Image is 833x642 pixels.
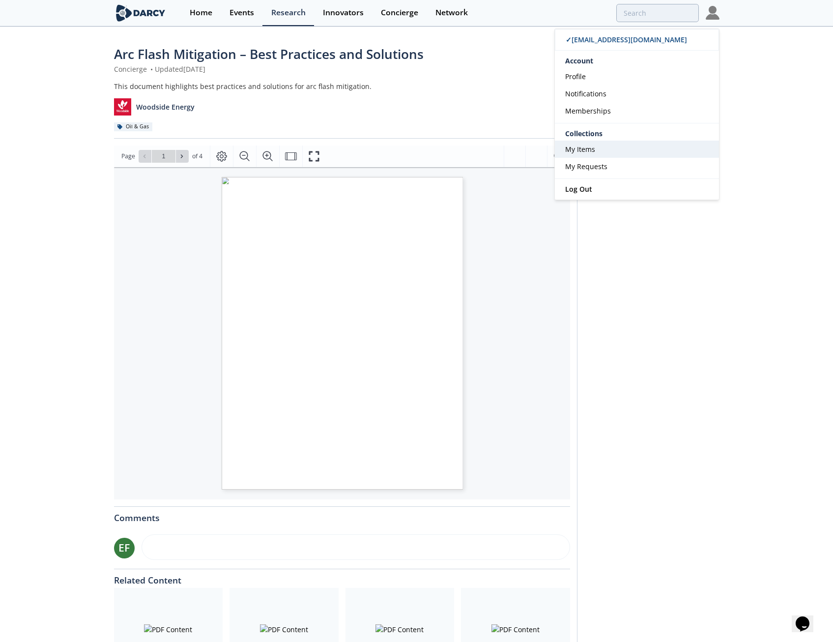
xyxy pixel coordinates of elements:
span: Notifications [565,89,606,98]
span: Arc Flash Mitigation – Best Practices and Solutions [114,45,424,63]
div: Comments [114,507,570,523]
span: My Requests [565,162,607,171]
div: This document highlights best practices and solutions for arc flash mitigation. [114,81,570,91]
div: Research [271,9,306,17]
span: My Items [565,145,595,154]
span: Log Out [565,184,592,194]
div: EF [114,538,135,558]
span: • [149,64,155,74]
a: My Requests [555,158,719,175]
span: Profile [565,72,586,81]
span: Memberships [565,106,611,116]
img: logo-wide.svg [114,4,168,22]
div: Related Content [114,569,570,585]
a: ✓[EMAIL_ADDRESS][DOMAIN_NAME] [555,29,719,51]
div: Innovators [323,9,364,17]
span: ✓ [EMAIL_ADDRESS][DOMAIN_NAME] [566,35,687,44]
div: Collections [555,127,719,141]
p: Woodside Energy [136,102,195,112]
a: Memberships [555,102,719,119]
div: Oil & Gas [114,122,153,131]
a: Notifications [555,85,719,102]
div: Concierge [381,9,418,17]
div: Home [190,9,212,17]
input: Advanced Search [616,4,699,22]
a: Profile [555,68,719,85]
img: Profile [706,6,719,20]
iframe: chat widget [792,603,823,632]
a: My Items [555,141,719,158]
a: Log Out [555,179,719,200]
div: Concierge Updated [DATE] [114,64,570,74]
div: Account [555,51,719,68]
div: Events [230,9,254,17]
div: Network [435,9,468,17]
